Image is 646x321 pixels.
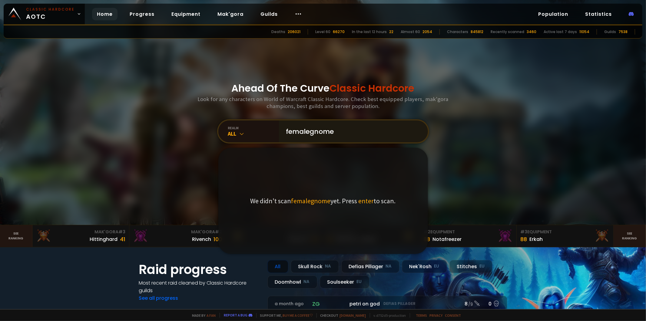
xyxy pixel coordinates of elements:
h1: Ahead Of The Curve [232,81,415,96]
a: Mak'gora [213,8,248,20]
div: Recently scanned [491,29,524,35]
div: Doomhowl [267,275,317,289]
span: # 3 [520,229,527,235]
span: AOTC [26,7,75,21]
small: NA [304,279,310,285]
a: Buy me a coffee [283,313,313,318]
div: Hittinghard [90,235,118,243]
div: Mak'Gora [133,229,222,235]
div: realm [228,126,279,130]
div: 11054 [579,29,589,35]
small: Classic Hardcore [26,7,75,12]
div: Erkah [529,235,543,243]
div: 3460 [527,29,536,35]
span: Classic Hardcore [330,81,415,95]
span: femalegnome [291,197,331,205]
a: #2Equipment88Notafreezer [420,225,517,247]
div: In the last 12 hours [352,29,387,35]
a: a fan [207,313,216,318]
div: Characters [447,29,468,35]
a: Population [533,8,573,20]
div: Skull Rock [291,260,339,273]
a: Guilds [256,8,283,20]
a: Progress [125,8,159,20]
h3: Look for any characters on World of Warcraft Classic Hardcore. Check best equipped players, mak'g... [195,96,451,110]
div: 7538 [618,29,628,35]
h1: Raid progress [139,260,260,279]
a: Privacy [430,313,443,318]
a: Consent [445,313,461,318]
div: Almost 60 [401,29,420,35]
small: NA [386,263,392,269]
a: Terms [416,313,427,318]
div: Stitches [449,260,492,273]
div: All [267,260,288,273]
div: Soulseeker [320,275,369,289]
div: Defias Pillager [341,260,399,273]
a: [DOMAIN_NAME] [340,313,366,318]
div: Equipment [520,229,610,235]
small: EU [357,279,362,285]
div: Guilds [604,29,616,35]
div: 206021 [288,29,300,35]
input: Search a character... [283,120,421,142]
a: Seeranking [614,225,646,247]
div: Rivench [192,235,211,243]
div: 100 [214,235,222,243]
span: enter [359,197,374,205]
a: Statistics [580,8,617,20]
div: Mak'Gora [36,229,125,235]
a: #3Equipment88Erkah [517,225,614,247]
div: 88 [520,235,527,243]
small: EU [434,263,439,269]
a: Classic HardcoreAOTC [4,4,85,24]
span: # 2 [215,229,222,235]
div: Notafreezer [432,235,462,243]
a: a month agozgpetri on godDefias Pillager8 /90 [267,296,507,312]
h4: Most recent raid cleaned by Classic Hardcore guilds [139,279,260,294]
div: All [228,130,279,137]
div: 2054 [422,29,432,35]
div: Level 60 [315,29,330,35]
div: Equipment [423,229,513,235]
a: Report a bug [224,313,248,317]
a: Home [92,8,118,20]
div: 22 [389,29,393,35]
div: 845812 [471,29,483,35]
div: 66270 [333,29,345,35]
small: NA [325,263,331,269]
p: We didn't scan yet. Press to scan. [250,197,396,205]
a: Equipment [167,8,205,20]
div: Nek'Rosh [402,260,447,273]
span: # 3 [118,229,125,235]
small: EU [480,263,485,269]
div: Active last 7 days [544,29,577,35]
a: See all progress [139,295,178,302]
span: Made by [189,313,216,318]
div: 41 [120,235,125,243]
span: Checkout [316,313,366,318]
div: Deaths [271,29,285,35]
span: Support me, [256,313,313,318]
a: Mak'Gora#3Hittinghard41 [32,225,129,247]
a: Mak'Gora#2Rivench100 [129,225,226,247]
span: v. d752d5 - production [370,313,406,318]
